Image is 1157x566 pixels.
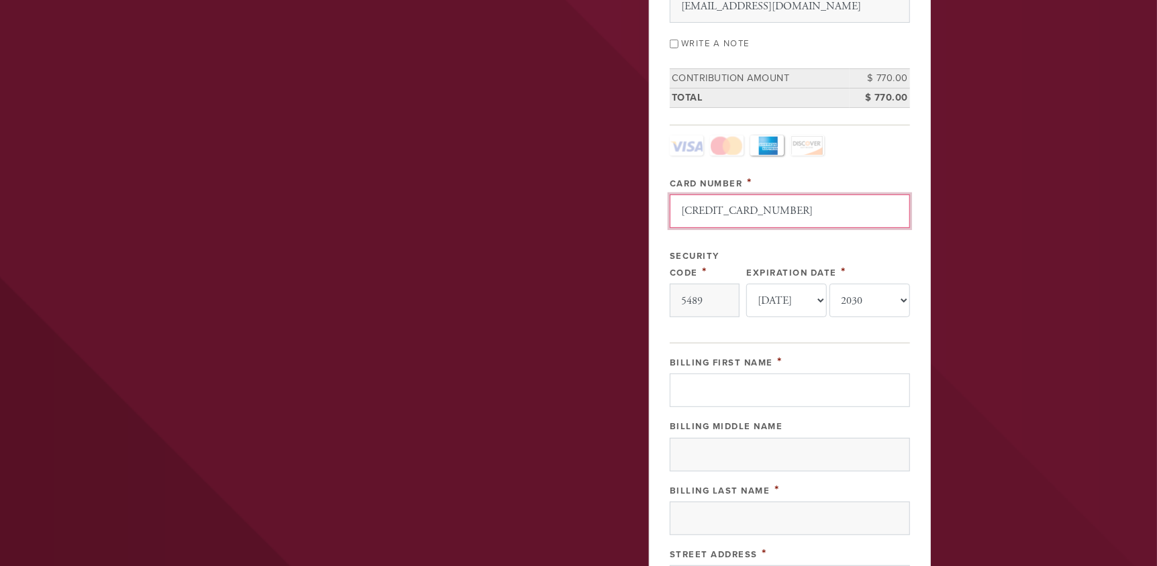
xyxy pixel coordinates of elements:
a: MasterCard [710,135,744,156]
td: $ 770.00 [850,69,910,89]
a: Amex [750,135,784,156]
td: $ 770.00 [850,88,910,107]
span: This field is required. [747,175,752,190]
label: Write a note [681,38,750,49]
span: This field is required. [774,482,780,497]
span: This field is required. [703,264,708,279]
span: This field is required. [841,264,846,279]
label: Billing Last Name [670,486,770,496]
span: This field is required. [762,546,768,561]
label: Expiration Date [746,268,837,278]
label: Card Number [670,178,743,189]
td: Total [670,88,850,107]
a: Visa [670,135,703,156]
td: Contribution Amount [670,69,850,89]
span: This field is required. [778,354,783,369]
select: Expiration Date month [746,284,827,317]
label: Billing Middle Name [670,421,783,432]
a: Discover [791,135,824,156]
label: Billing First Name [670,357,773,368]
label: Security Code [670,251,719,278]
select: Expiration Date year [829,284,910,317]
label: Street Address [670,549,758,560]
